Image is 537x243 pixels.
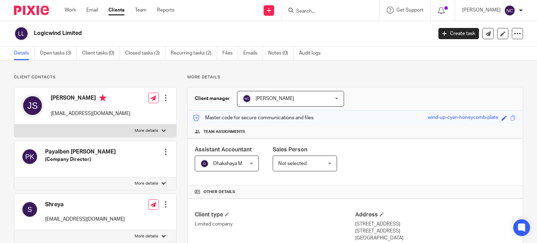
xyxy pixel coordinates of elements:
[21,148,38,165] img: svg%3E
[45,148,116,156] h4: Payalben [PERSON_NAME]
[299,47,326,60] a: Audit logs
[213,161,242,166] span: Dhakshaya M
[355,228,516,235] p: [STREET_ADDRESS]
[273,147,307,152] span: Sales Person
[157,7,174,14] a: Reports
[278,161,307,166] span: Not selected
[268,47,294,60] a: Notes (0)
[355,221,516,228] p: [STREET_ADDRESS]
[462,7,501,14] p: [PERSON_NAME]
[82,47,120,60] a: Client tasks (0)
[51,110,130,117] p: [EMAIL_ADDRESS][DOMAIN_NAME]
[355,235,516,242] p: [GEOGRAPHIC_DATA]
[135,128,158,134] p: More details
[438,28,479,39] a: Create task
[125,47,165,60] a: Closed tasks (3)
[14,6,49,15] img: Pixie
[108,7,124,14] a: Clients
[21,201,38,218] img: svg%3E
[504,5,515,16] img: svg%3E
[396,8,423,13] span: Get Support
[203,189,235,195] span: Other details
[65,7,76,14] a: Work
[135,181,158,186] p: More details
[195,95,230,102] h3: Client manager
[355,211,516,219] h4: Address
[428,114,498,122] div: wind-up-cyan-honeycomb-plate
[40,47,77,60] a: Open tasks (3)
[135,234,158,239] p: More details
[171,47,217,60] a: Recurring tasks (2)
[34,30,349,37] h2: Logicwind Limited
[203,129,245,135] span: Team assignments
[45,156,116,163] h5: (Company Director)
[195,221,355,228] p: Limited company
[195,147,252,152] span: Assistant Accountant
[256,96,294,101] span: [PERSON_NAME]
[295,8,358,15] input: Search
[195,211,355,219] h4: Client type
[193,114,314,121] p: Master code for secure communications and files
[14,47,35,60] a: Details
[51,94,130,103] h4: [PERSON_NAME]
[200,159,209,168] img: svg%3E
[187,74,523,80] p: More details
[135,7,146,14] a: Team
[243,47,263,60] a: Emails
[243,94,251,103] img: svg%3E
[222,47,238,60] a: Files
[21,94,44,117] img: svg%3E
[45,201,125,208] h4: Shreya
[14,74,177,80] p: Client contacts
[14,26,29,41] img: svg%3E
[45,216,125,223] p: [EMAIL_ADDRESS][DOMAIN_NAME]
[99,94,106,101] i: Primary
[86,7,98,14] a: Email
